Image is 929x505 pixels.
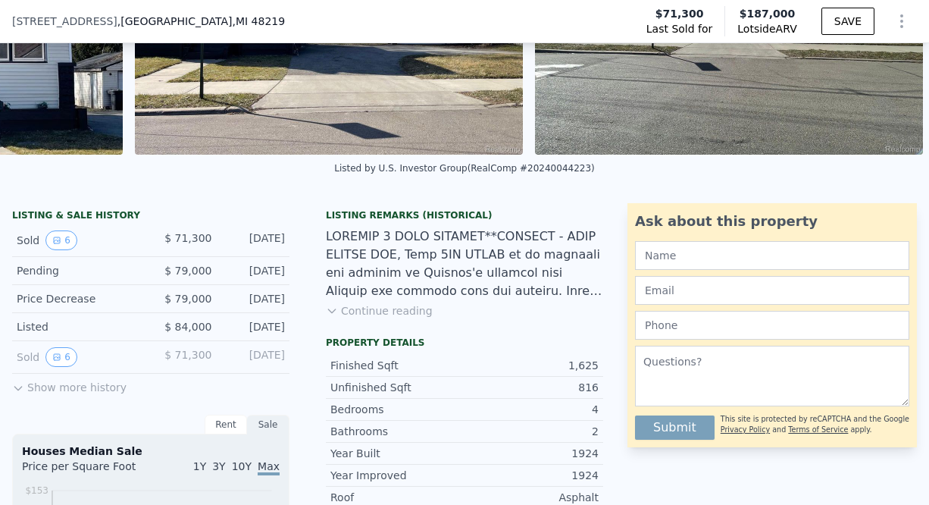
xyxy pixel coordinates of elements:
[330,380,465,395] div: Unfinished Sqft
[164,349,211,361] span: $ 71,300
[164,321,211,333] span: $ 84,000
[22,459,151,483] div: Price per Square Foot
[737,21,796,36] span: Lotside ARV
[740,8,796,20] span: $187,000
[330,468,465,483] div: Year Improved
[330,490,465,505] div: Roof
[117,14,285,29] span: , [GEOGRAPHIC_DATA]
[22,444,280,459] div: Houses Median Sale
[788,425,848,434] a: Terms of Service
[17,263,139,278] div: Pending
[821,8,874,35] button: SAVE
[247,415,289,434] div: Sale
[326,227,603,300] div: LOREMIP 3 DOLO SITAMET**CONSECT - ADIP ELITSE DOE, Temp 5IN UTLAB et do magnaali eni adminim ve Q...
[334,163,595,174] div: Listed by U.S. Investor Group (RealComp #20240044223)
[721,409,909,440] div: This site is protected by reCAPTCHA and the Google and apply.
[326,337,603,349] div: Property details
[465,490,599,505] div: Asphalt
[326,209,603,221] div: Listing Remarks (Historical)
[635,241,909,270] input: Name
[164,293,211,305] span: $ 79,000
[465,468,599,483] div: 1924
[655,6,704,21] span: $71,300
[232,460,252,472] span: 10Y
[193,460,206,472] span: 1Y
[326,303,433,318] button: Continue reading
[164,265,211,277] span: $ 79,000
[12,14,117,29] span: [STREET_ADDRESS]
[465,380,599,395] div: 816
[635,276,909,305] input: Email
[232,15,285,27] span: , MI 48219
[224,319,286,334] div: [DATE]
[25,485,48,496] tspan: $153
[12,209,289,224] div: LISTING & SALE HISTORY
[45,231,77,250] button: View historical data
[465,446,599,461] div: 1924
[224,263,286,278] div: [DATE]
[635,311,909,340] input: Phone
[635,416,715,440] button: Submit
[205,415,247,434] div: Rent
[17,319,139,334] div: Listed
[721,425,770,434] a: Privacy Policy
[258,460,280,475] span: Max
[330,424,465,439] div: Bathrooms
[12,374,127,395] button: Show more history
[646,21,713,36] span: Last Sold for
[17,231,139,250] div: Sold
[17,347,139,367] div: Sold
[224,231,286,250] div: [DATE]
[465,424,599,439] div: 2
[224,291,286,306] div: [DATE]
[330,402,465,417] div: Bedrooms
[212,460,225,472] span: 3Y
[465,402,599,417] div: 4
[887,6,917,36] button: Show Options
[164,232,211,244] span: $ 71,300
[224,347,286,367] div: [DATE]
[465,358,599,373] div: 1,625
[17,291,139,306] div: Price Decrease
[635,211,909,232] div: Ask about this property
[330,358,465,373] div: Finished Sqft
[330,446,465,461] div: Year Built
[45,347,77,367] button: View historical data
